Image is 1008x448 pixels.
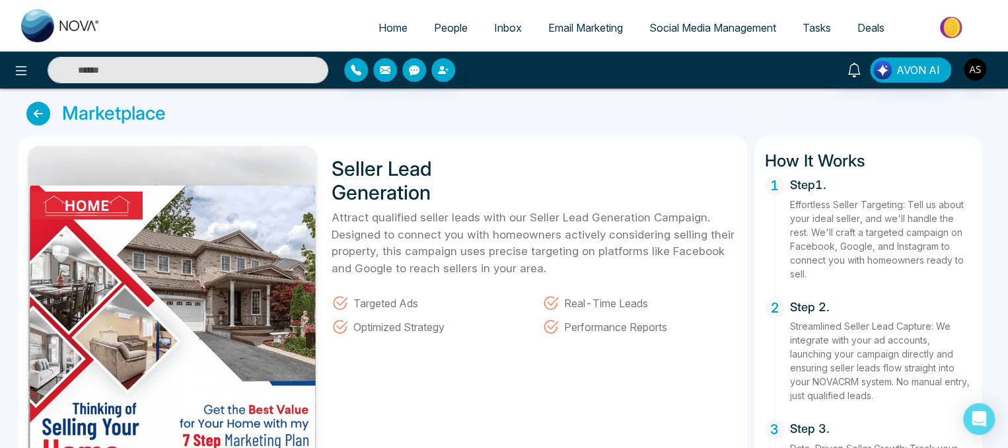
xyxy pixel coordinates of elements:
[636,15,789,40] a: Social Media Management
[21,9,100,42] img: Nova CRM Logo
[353,294,418,311] span: Targeted Ads
[535,15,636,40] a: Email Marketing
[964,58,986,81] img: User Avatar
[378,21,408,34] span: Home
[790,198,972,281] p: Effortless Seller Targeting: Tell us about your ideal seller, and we'll handle the rest. We'll cr...
[365,15,421,40] a: Home
[873,61,892,79] img: Lead Flow
[332,209,737,277] p: Attract qualified seller leads with our Seller Lead Generation Campaign. Designed to connect you ...
[870,57,951,83] button: AVON AI
[494,21,522,34] span: Inbox
[790,298,972,315] h5: Step 2.
[481,15,535,40] a: Inbox
[790,319,972,402] p: Streamlined Seller Lead Capture: We integrate with your ad accounts, launching your campaign dire...
[434,21,468,34] span: People
[789,15,844,40] a: Tasks
[765,176,785,196] span: 1
[904,13,1000,42] img: Market-place.gif
[765,420,785,439] span: 3
[765,298,785,318] span: 2
[844,15,898,40] a: Deals
[649,21,776,34] span: Social Media Management
[421,15,481,40] a: People
[564,318,667,335] span: Performance Reports
[963,403,995,435] div: Open Intercom Messenger
[332,157,497,204] h1: Seller Lead Generation
[353,318,445,335] span: Optimized Strategy
[896,62,940,78] span: AVON AI
[857,21,884,34] span: Deals
[790,420,972,436] h5: Step 3.
[765,146,972,170] h3: How It Works
[548,21,623,34] span: Email Marketing
[62,102,166,125] h3: Marketplace
[803,21,831,34] span: Tasks
[564,294,648,311] span: Real-Time Leads
[790,176,972,192] h5: Step1.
